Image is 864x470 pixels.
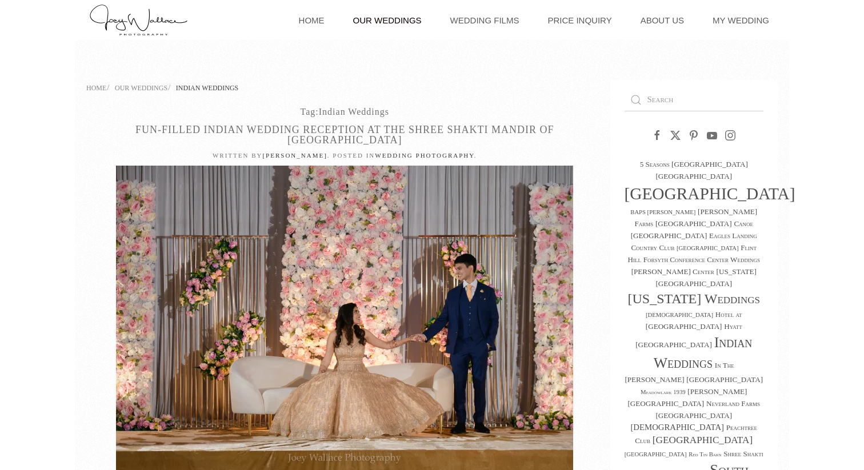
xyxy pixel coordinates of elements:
[115,84,167,92] a: Our Weddings
[631,267,714,276] a: Frazer Center (2 items)
[646,312,713,318] a: Holy Trinity Catholic Church (1 item)
[319,107,389,117] span: Indian Weddings
[706,399,760,408] a: Neverland Farms (2 items)
[625,451,687,457] a: Ponce City Market (1 item)
[655,267,756,288] a: Georgia Tech Conference Center (2 items)
[646,310,742,331] a: Hotel at Avalon (2 items)
[625,184,795,203] a: Atlanta (46 items)
[655,219,732,228] a: Bradford House and Garden (2 items)
[86,84,106,92] a: Home
[86,106,603,118] h1: Tag:
[689,451,721,457] a: Red Tin Barn (1 item)
[625,361,734,384] a: In The Woods (2 items)
[677,245,739,251] a: Fernbank Museum (1 item)
[635,322,742,349] a: Hyatt Atlanta (2 items)
[375,152,474,159] a: Wedding Photography
[628,243,757,264] a: Flint Hill (2 items)
[655,411,732,420] a: Old Mill Park (2 items)
[176,84,238,92] span: Indian Weddings
[86,151,603,160] p: Written by . Posted in .
[631,219,754,240] a: Canoe Atlanta (2 items)
[116,311,573,323] a: Indian Wedding Reception At The Shree Shakti Mandir Of Atlanta
[86,80,603,94] nav: Breadcrumb
[653,435,753,445] a: Piedmont Park (5 items)
[116,166,573,470] img: Indian Wedding Reception At The Shree Shakti Mandir Of Atlanta
[262,152,327,159] a: [PERSON_NAME]
[640,160,748,168] a: 5 Seasons Atlanta (2 items)
[643,255,760,264] a: Forsyth Conference Center Weddings (2 items)
[631,231,757,252] a: Eagles Landing Country Club (2 items)
[655,172,732,180] a: Ashton Gardens (2 items)
[630,209,695,215] a: BAPS Shri Swaminarayan Mandir (1 item)
[630,423,724,432] a: Pakistani (3 items)
[641,389,686,395] a: Meadowlark 1939 (1 item)
[625,89,764,111] input: Search
[628,387,747,408] a: Morgan View Farm (2 items)
[627,291,760,306] a: Georgia Weddings (18 items)
[634,207,757,228] a: Bogle Farms (2 items)
[686,375,763,384] a: King Plow Arts Center (2 items)
[135,124,554,146] a: Fun-Filled Indian Wedding Reception At The Shree Shakti Mandir of [GEOGRAPHIC_DATA]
